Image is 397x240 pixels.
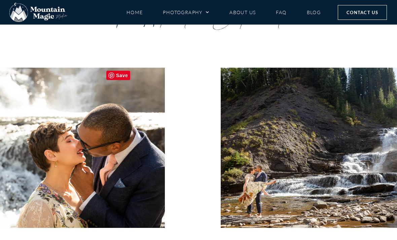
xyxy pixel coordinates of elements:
[347,9,378,16] span: Contact Us
[127,6,143,18] a: Home
[106,71,130,80] span: Save
[307,6,321,18] a: Blog
[229,6,256,18] a: About Us
[163,6,209,18] a: Photography
[127,6,321,18] nav: Menu
[338,5,387,20] a: Contact Us
[276,6,286,18] a: FAQ
[9,3,67,22] img: Mountain Magic Media photography logo Crested Butte Photographer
